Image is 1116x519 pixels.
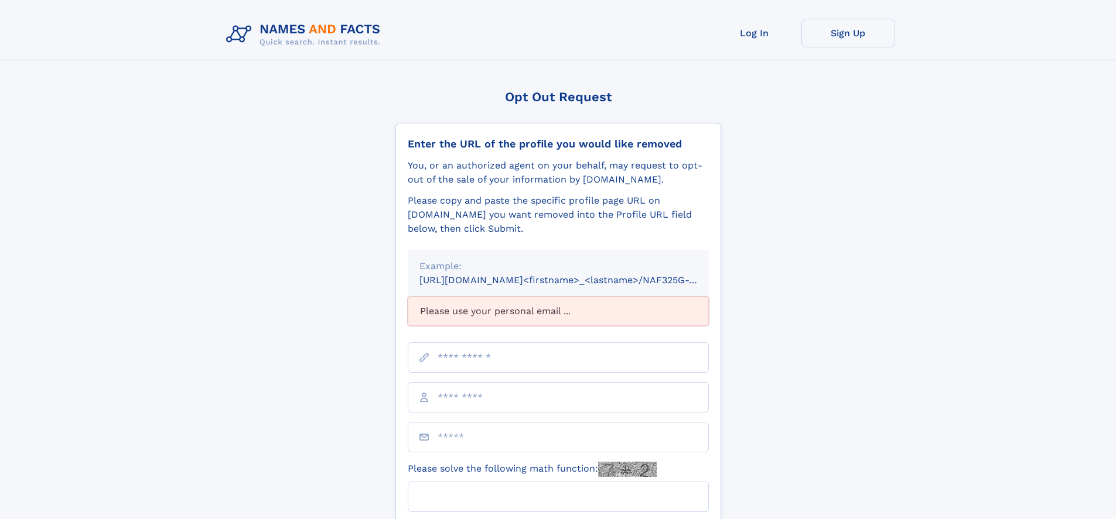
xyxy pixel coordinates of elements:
div: Please use your personal email ... [408,297,709,326]
div: Example: [419,259,697,273]
label: Please solve the following math function: [408,462,657,477]
small: [URL][DOMAIN_NAME]<firstname>_<lastname>/NAF325G-xxxxxxxx [419,274,731,286]
div: Enter the URL of the profile you would like removed [408,138,709,150]
a: Sign Up [801,19,895,47]
img: Logo Names and Facts [221,19,390,50]
div: Opt Out Request [395,90,721,104]
div: Please copy and paste the specific profile page URL on [DOMAIN_NAME] you want removed into the Pr... [408,194,709,236]
a: Log In [708,19,801,47]
div: You, or an authorized agent on your behalf, may request to opt-out of the sale of your informatio... [408,159,709,187]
